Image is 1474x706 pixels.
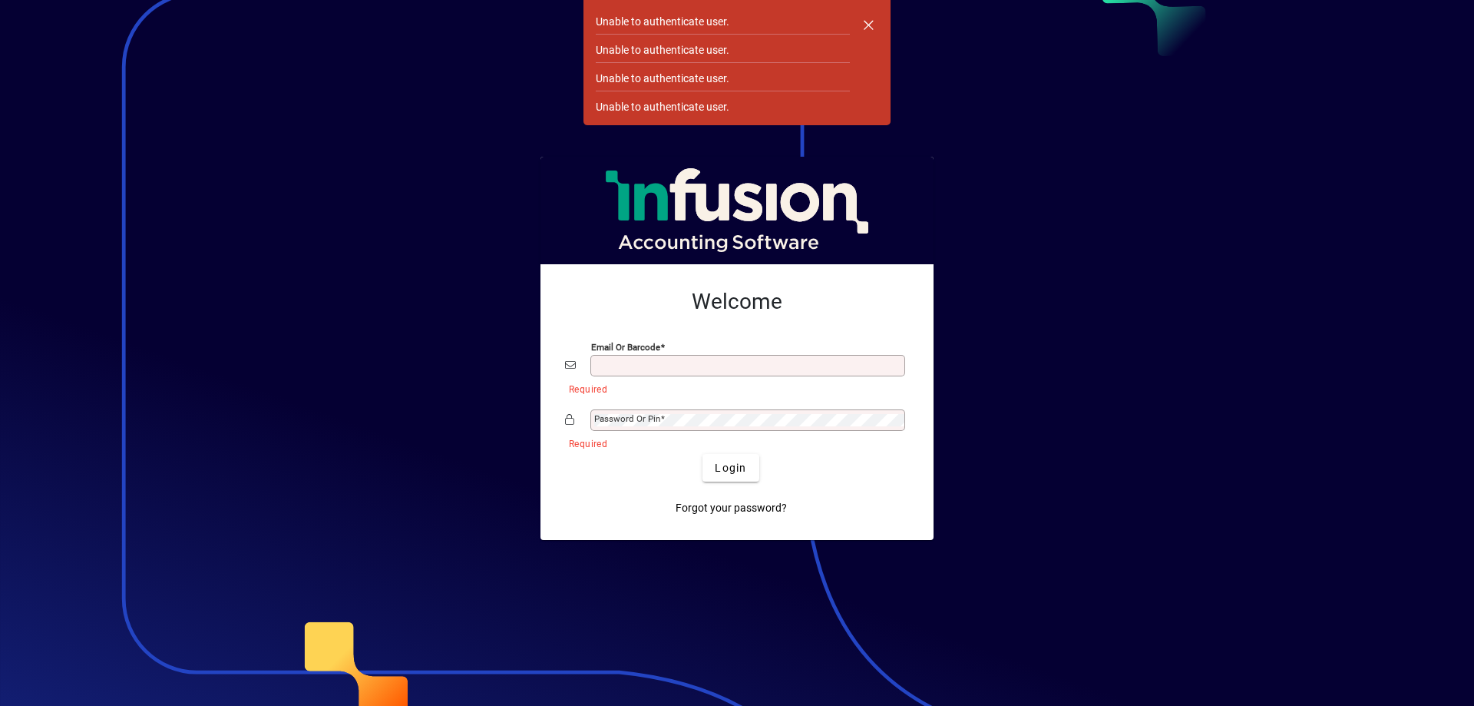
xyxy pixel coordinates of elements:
[565,289,909,315] h2: Welcome
[850,6,887,43] button: Dismiss
[594,413,660,424] mat-label: Password or Pin
[569,435,897,451] mat-error: Required
[596,71,729,87] div: Unable to authenticate user.
[569,380,897,396] mat-error: Required
[596,42,729,58] div: Unable to authenticate user.
[702,454,758,482] button: Login
[591,342,660,353] mat-label: Email or Barcode
[715,460,746,476] span: Login
[669,494,793,522] a: Forgot your password?
[596,14,729,30] div: Unable to authenticate user.
[676,500,787,516] span: Forgot your password?
[596,99,729,115] div: Unable to authenticate user.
